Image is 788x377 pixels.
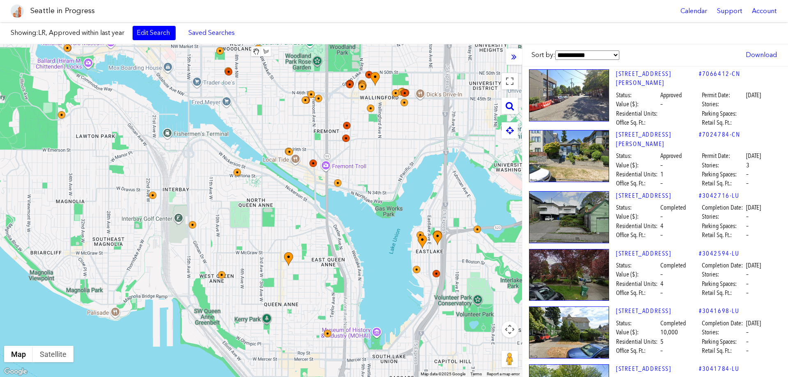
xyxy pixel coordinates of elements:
[616,170,659,179] span: Residential Units:
[487,372,520,376] a: Report a map error
[2,366,29,377] a: Open this area in Google Maps (opens a new window)
[133,26,176,40] a: Edit Search
[251,46,261,56] button: Stop drawing
[184,26,239,40] a: Saved Searches
[2,366,29,377] img: Google
[702,279,745,288] span: Parking Spaces:
[616,319,659,328] span: Status:
[702,231,745,240] span: Retail Sq. Ft.:
[616,179,659,188] span: Office Sq. Ft.:
[702,161,745,170] span: Stories:
[616,191,699,200] a: [STREET_ADDRESS]
[11,5,24,18] img: favicon-96x96.png
[746,170,749,179] span: –
[702,346,745,355] span: Retail Sq. Ft.:
[502,351,518,367] button: Drag Pegman onto the map to open Street View
[616,249,699,258] a: [STREET_ADDRESS]
[529,191,609,243] img: 836_NW_50TH_ST_SEATTLE.jpg
[529,249,609,301] img: 3407_NW_MARKET_ST_SEATTLE.jpg
[616,109,659,118] span: Residential Units:
[531,50,619,60] label: Sort by:
[702,109,745,118] span: Parking Spaces:
[616,222,659,231] span: Residential Units:
[616,337,659,346] span: Residential Units:
[702,118,745,127] span: Retail Sq. Ft.:
[702,222,745,231] span: Parking Spaces:
[616,364,699,373] a: [STREET_ADDRESS]
[555,50,619,60] select: Sort by:
[702,170,745,179] span: Parking Spaces:
[660,279,664,288] span: 4
[660,319,686,328] span: Completed
[699,364,740,373] a: #3041784-LU
[421,372,465,376] span: Map data ©2025 Google
[660,151,682,160] span: Approved
[616,231,659,240] span: Office Sq. Ft.:
[470,372,482,376] a: Terms
[699,130,740,139] a: #7024784-CN
[742,48,781,62] a: Download
[38,29,124,37] span: LR, Approved within last year
[746,222,749,231] span: –
[616,69,699,88] a: [STREET_ADDRESS][PERSON_NAME]
[616,151,659,160] span: Status:
[702,270,745,279] span: Stories:
[11,28,124,37] label: Showing:
[616,203,659,212] span: Status:
[746,203,761,212] span: [DATE]
[746,151,761,160] span: [DATE]
[616,279,659,288] span: Residential Units:
[616,212,659,221] span: Value ($):
[746,261,761,270] span: [DATE]
[616,306,699,315] a: [STREET_ADDRESS]
[746,319,761,328] span: [DATE]
[699,191,740,200] a: #3042716-LU
[616,328,659,337] span: Value ($):
[33,346,73,362] button: Show satellite imagery
[746,270,749,279] span: –
[261,46,271,56] button: Draw a shape
[660,328,678,337] span: 10,000
[502,73,518,89] button: Toggle fullscreen view
[746,328,749,337] span: –
[660,179,663,188] span: –
[660,337,664,346] span: 5
[616,346,659,355] span: Office Sq. Ft.:
[529,306,609,359] img: 4010_MIDVALE_AVE_N_SEATTLE.jpg
[702,337,745,346] span: Parking Spaces:
[616,100,659,109] span: Value ($):
[529,130,609,182] img: 506_WARD_ST_SEATTLE.jpg
[702,203,745,212] span: Completion Date:
[699,69,740,78] a: #7066412-CN
[616,130,699,149] a: [STREET_ADDRESS][PERSON_NAME]
[660,203,686,212] span: Completed
[702,151,745,160] span: Permit Date:
[746,288,749,297] span: –
[699,249,740,258] a: #3042594-LU
[746,179,749,188] span: –
[702,328,745,337] span: Stories:
[616,161,659,170] span: Value ($):
[746,337,749,346] span: –
[746,279,749,288] span: –
[746,91,761,100] span: [DATE]
[702,261,745,270] span: Completion Date:
[702,212,745,221] span: Stories:
[660,170,664,179] span: 1
[616,288,659,297] span: Office Sq. Ft.:
[660,270,663,279] span: –
[660,222,664,231] span: 4
[699,306,740,315] a: #3041698-LU
[746,231,749,240] span: –
[4,346,33,362] button: Show street map
[616,118,659,127] span: Office Sq. Ft.:
[702,179,745,188] span: Retail Sq. Ft.:
[702,319,745,328] span: Completion Date:
[702,91,745,100] span: Permit Date:
[660,100,663,109] span: –
[702,288,745,297] span: Retail Sq. Ft.:
[30,6,95,16] h1: Seattle in Progress
[616,91,659,100] span: Status:
[616,270,659,279] span: Value ($):
[529,69,609,121] img: 10_E_LOUISA_ST_SEATTLE.jpg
